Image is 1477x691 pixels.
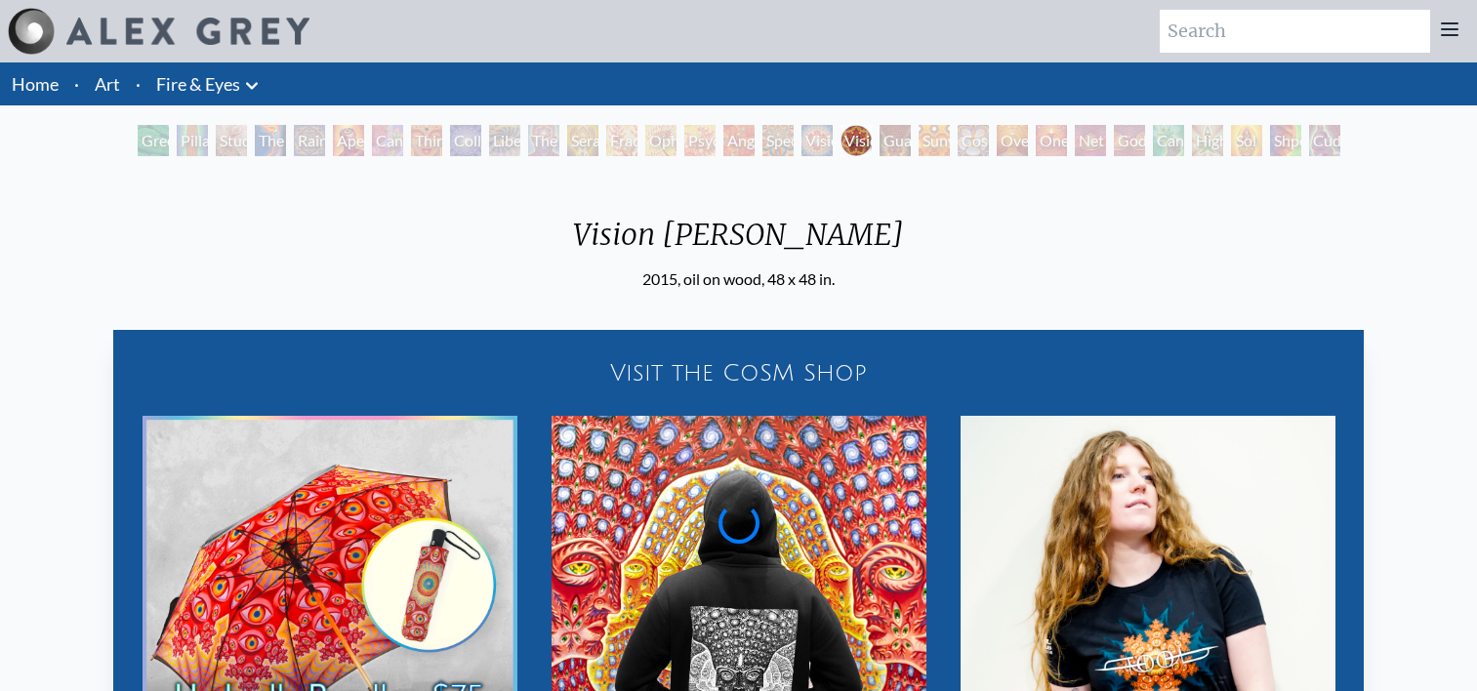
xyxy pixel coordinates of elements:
[528,125,559,156] div: The Seer
[606,125,637,156] div: Fractal Eyes
[997,125,1028,156] div: Oversoul
[12,73,59,95] a: Home
[177,125,208,156] div: Pillar of Awareness
[1231,125,1262,156] div: Sol Invictus
[1153,125,1184,156] div: Cannafist
[880,125,911,156] div: Guardian of Infinite Vision
[801,125,833,156] div: Vision Crystal
[294,125,325,156] div: Rainbow Eye Ripple
[567,125,598,156] div: Seraphic Transport Docking on the Third Eye
[557,267,920,291] div: 2015, oil on wood, 48 x 48 in.
[723,125,755,156] div: Angel Skin
[1309,125,1340,156] div: Cuddle
[958,125,989,156] div: Cosmic Elf
[138,125,169,156] div: Green Hand
[66,62,87,105] li: ·
[1270,125,1301,156] div: Shpongled
[128,62,148,105] li: ·
[95,70,120,98] a: Art
[489,125,520,156] div: Liberation Through Seeing
[841,125,872,156] div: Vision [PERSON_NAME]
[1036,125,1067,156] div: One
[1075,125,1106,156] div: Net of Being
[450,125,481,156] div: Collective Vision
[684,125,716,156] div: Psychomicrograph of a Fractal Paisley Cherub Feather Tip
[762,125,794,156] div: Spectral Lotus
[125,342,1352,404] a: Visit the CoSM Shop
[255,125,286,156] div: The Torch
[1114,125,1145,156] div: Godself
[1192,125,1223,156] div: Higher Vision
[1160,10,1430,53] input: Search
[645,125,677,156] div: Ophanic Eyelash
[216,125,247,156] div: Study for the Great Turn
[557,217,920,267] div: Vision [PERSON_NAME]
[411,125,442,156] div: Third Eye Tears of Joy
[919,125,950,156] div: Sunyata
[372,125,403,156] div: Cannabis Sutra
[156,70,240,98] a: Fire & Eyes
[333,125,364,156] div: Aperture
